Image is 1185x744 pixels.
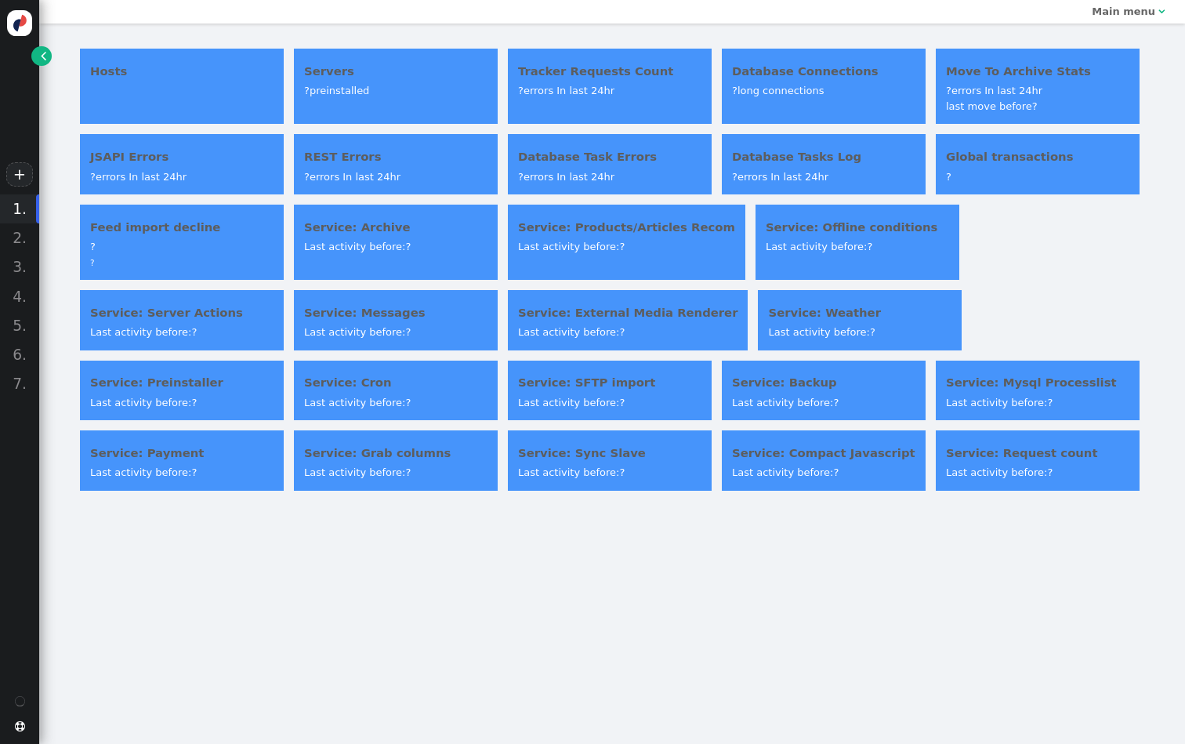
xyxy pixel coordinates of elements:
[90,63,274,80] h4: Hosts
[518,85,524,96] span: ?
[732,395,915,411] div: Last activity before:
[90,325,274,340] div: Last activity before:
[191,326,197,338] span: ?
[946,148,1129,165] h4: Global transactions
[867,241,872,252] span: ?
[768,325,951,340] div: Last activity before:
[304,465,487,481] div: Last activity before:
[90,171,96,183] span: ?
[946,63,1129,80] h4: Move To Archive Stats
[304,374,487,391] h4: Service: Cron
[518,63,701,80] h4: Tracker Requests Count
[518,83,701,99] div: errors In last 24hr
[405,241,411,252] span: ?
[619,466,625,478] span: ?
[732,374,915,391] h4: Service: Backup
[732,465,915,481] div: Last activity before:
[619,326,625,338] span: ?
[90,148,274,165] h4: JSAPI Errors
[405,397,411,408] span: ?
[732,85,737,96] span: ?
[766,219,949,236] h4: Service: Offline conditions
[1047,397,1053,408] span: ?
[90,304,274,321] h4: Service: Server Actions
[518,148,701,165] h4: Database Task Errors
[946,171,951,183] span: ?
[946,374,1129,391] h4: Service: Mysql Processlist
[405,326,411,338] span: ?
[304,148,487,165] h4: REST Errors
[90,395,274,411] div: Last activity before:
[304,171,310,183] span: ?
[304,325,487,340] div: Last activity before:
[304,395,487,411] div: Last activity before:
[518,304,737,321] h4: Service: External Media Renderer
[1047,466,1053,478] span: ?
[1092,5,1155,17] b: Main menu
[304,63,487,80] h4: Servers
[191,466,197,478] span: ?
[1032,100,1038,112] span: ?
[732,171,737,183] span: ?
[1158,6,1165,16] span: 
[518,169,701,185] div: errors In last 24hr
[946,99,1129,114] div: last move before
[90,445,274,462] h4: Service: Payment
[518,171,524,183] span: ?
[732,63,915,80] h4: Database Connections
[946,83,1129,99] div: errors In last 24hr
[870,326,875,338] span: ?
[304,239,487,255] div: Last activity before:
[518,465,701,481] div: Last activity before:
[833,397,839,408] span: ?
[946,85,951,96] span: ?
[90,258,95,267] span: ?
[90,169,274,185] div: errors In last 24hr
[405,466,411,478] span: ?
[7,10,33,36] img: logo-icon.svg
[304,85,310,96] span: ?
[191,397,197,408] span: ?
[90,374,274,391] h4: Service: Preinstaller
[304,83,487,99] div: preinstalled
[619,397,625,408] span: ?
[946,395,1129,411] div: Last activity before:
[518,395,701,411] div: Last activity before:
[90,241,96,252] span: ?
[31,46,51,66] a: 
[304,304,487,321] h4: Service: Messages
[41,48,46,64] span: 
[304,219,487,236] h4: Service: Archive
[518,219,735,236] h4: Service: Products/Articles Recom
[15,721,25,731] span: 
[768,304,951,321] h4: Service: Weather
[90,465,274,481] div: Last activity before:
[833,466,839,478] span: ?
[946,465,1129,481] div: Last activity before:
[518,445,701,462] h4: Service: Sync Slave
[6,162,33,187] a: +
[732,148,915,165] h4: Database Tasks Log
[732,169,915,185] div: errors In last 24hr
[732,445,915,462] h4: Service: Compact Javascript
[946,445,1129,462] h4: Service: Request count
[518,374,701,391] h4: Service: SFTP import
[90,219,274,236] h4: Feed import decline
[619,241,625,252] span: ?
[304,445,487,462] h4: Service: Grab columns
[518,239,735,255] div: Last activity before:
[766,239,949,255] div: Last activity before:
[732,83,915,99] div: long connections
[304,169,487,185] div: errors In last 24hr
[518,325,737,340] div: Last activity before:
